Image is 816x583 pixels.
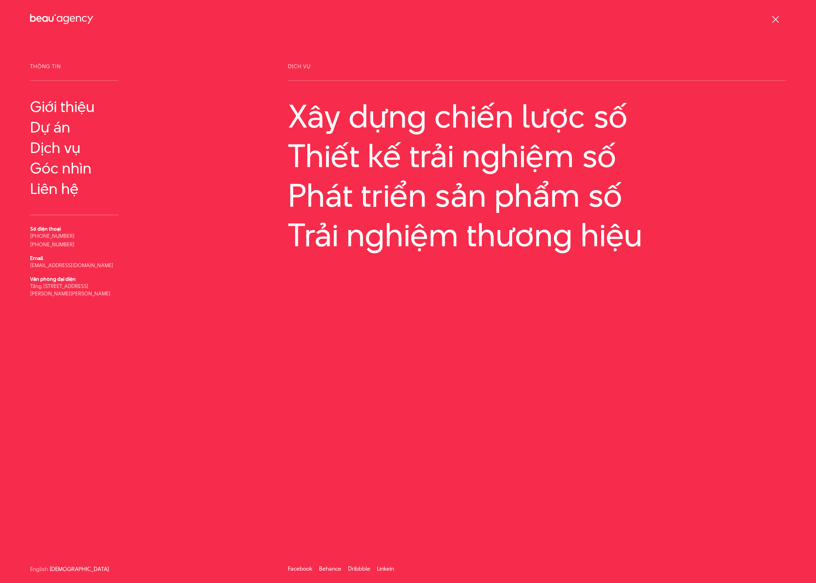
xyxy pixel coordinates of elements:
a: Góc nhìn [30,160,118,177]
a: [PHONE_NUMBER] [30,232,75,240]
b: Văn phòng đại diện [30,275,76,283]
a: Facebook [288,565,312,573]
p: Tầng [STREET_ADDRESS][PERSON_NAME][PERSON_NAME] [30,282,118,297]
a: Dự án [30,119,118,136]
span: Thông tin [30,64,118,81]
a: [EMAIL_ADDRESS][DOMAIN_NAME] [30,261,113,269]
a: [DEMOGRAPHIC_DATA] [49,566,109,572]
a: Behance [319,565,341,573]
a: Thiết kế trải nghiệm số [288,138,786,174]
a: Linkein [377,565,394,573]
a: [PHONE_NUMBER] [30,241,75,248]
a: Giới thiệu [30,98,118,115]
a: Dịch vụ [30,139,118,156]
a: Phát triển sản phẩm số [288,177,786,213]
a: Liên hệ [30,180,118,197]
a: Xây dựng chiến lược số [288,98,786,134]
span: Dịch vụ [288,64,786,81]
a: Trải nghiệm thương hiệu [288,217,786,253]
a: Dribbble [348,565,370,573]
